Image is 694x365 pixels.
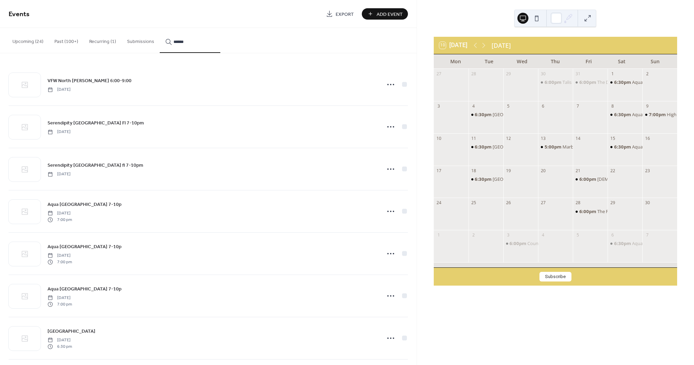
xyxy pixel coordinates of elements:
[644,71,650,77] div: 2
[579,176,597,182] span: 6:00pm
[605,54,638,68] div: Sat
[575,200,581,206] div: 28
[471,232,476,238] div: 2
[573,208,608,214] div: The Players Club
[48,217,72,223] span: 7:00 pm
[48,301,72,307] span: 7:00 pm
[642,111,677,118] div: High point
[610,135,616,141] div: 15
[540,71,546,77] div: 30
[610,168,616,174] div: 22
[48,243,122,251] a: Aqua [GEOGRAPHIC_DATA] 7-10p
[644,200,650,206] div: 30
[362,8,408,20] button: Add Event
[667,111,688,118] div: High point
[436,168,442,174] div: 17
[48,259,72,265] span: 7:00 pm
[48,161,143,169] a: Serendipity [GEOGRAPHIC_DATA] fl 7-10pm
[575,168,581,174] div: 21
[610,103,616,109] div: 8
[614,79,632,85] span: 6:30pm
[48,337,72,343] span: [DATE]
[539,272,571,281] button: Subscribe
[436,200,442,206] div: 24
[505,168,511,174] div: 19
[540,168,546,174] div: 20
[649,111,667,118] span: 7:00pm
[644,103,650,109] div: 9
[48,285,122,293] a: Aqua [GEOGRAPHIC_DATA] 7-10p
[579,79,597,85] span: 6:00pm
[472,54,505,68] div: Tue
[610,200,616,206] div: 29
[538,79,573,85] div: Talis Park Halloween Party
[492,41,511,50] div: [DATE]
[540,232,546,238] div: 4
[639,54,672,68] div: Sun
[49,28,84,52] button: Past (100+)
[610,232,616,238] div: 6
[562,144,631,150] div: Marbella at [GEOGRAPHIC_DATA]
[505,232,511,238] div: 3
[336,11,354,18] span: Export
[573,176,608,182] div: American legion
[48,286,122,293] span: Aqua [GEOGRAPHIC_DATA] 7-10p
[48,327,95,335] a: [GEOGRAPHIC_DATA]
[597,79,619,85] div: The Dunes
[493,144,537,150] div: [GEOGRAPHIC_DATA]
[505,200,511,206] div: 26
[614,111,632,118] span: 6:30pm
[540,103,546,109] div: 6
[48,210,72,217] span: [DATE]
[471,200,476,206] div: 25
[48,77,132,85] a: VFW North [PERSON_NAME] 6:00-9:00
[48,162,143,169] span: Serendipity [GEOGRAPHIC_DATA] fl 7-10pm
[503,240,538,246] div: Country Side Country Club
[48,200,122,208] a: Aqua [GEOGRAPHIC_DATA] 7-10p
[579,208,597,214] span: 6:00pm
[48,343,72,350] span: 6:30 pm
[471,71,476,77] div: 28
[509,240,527,246] span: 6:00pm
[562,79,609,85] div: Talis Park [DATE] Party
[48,129,71,135] span: [DATE]
[469,176,503,182] div: Aqua North Naples
[597,176,660,182] div: [DEMOGRAPHIC_DATA] legion
[48,243,122,251] span: Aqua [GEOGRAPHIC_DATA] 7-10p
[506,54,539,68] div: Wed
[48,253,72,259] span: [DATE]
[540,135,546,141] div: 13
[436,135,442,141] div: 10
[48,295,72,301] span: [DATE]
[527,240,582,246] div: Country Side Country Club
[493,176,537,182] div: [GEOGRAPHIC_DATA]
[439,54,472,68] div: Mon
[471,135,476,141] div: 11
[505,71,511,77] div: 29
[545,79,562,85] span: 6:00pm
[575,103,581,109] div: 7
[48,119,144,127] a: Serendipity [GEOGRAPHIC_DATA] Fl 7-10pm
[471,168,476,174] div: 18
[539,54,572,68] div: Thu
[575,135,581,141] div: 14
[610,71,616,77] div: 1
[644,168,650,174] div: 23
[471,103,476,109] div: 4
[48,120,144,127] span: Serendipity [GEOGRAPHIC_DATA] Fl 7-10pm
[614,144,632,150] span: 6:30pm
[614,240,632,246] span: 6:30pm
[436,103,442,109] div: 3
[572,54,605,68] div: Fri
[538,144,573,150] div: Marbella at Pelican Nest
[540,200,546,206] div: 27
[597,208,631,214] div: The Players Club
[436,232,442,238] div: 1
[84,28,122,52] button: Recurring (1)
[608,111,642,118] div: Aqua seafood, steaks & raw bar
[493,111,537,118] div: [GEOGRAPHIC_DATA]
